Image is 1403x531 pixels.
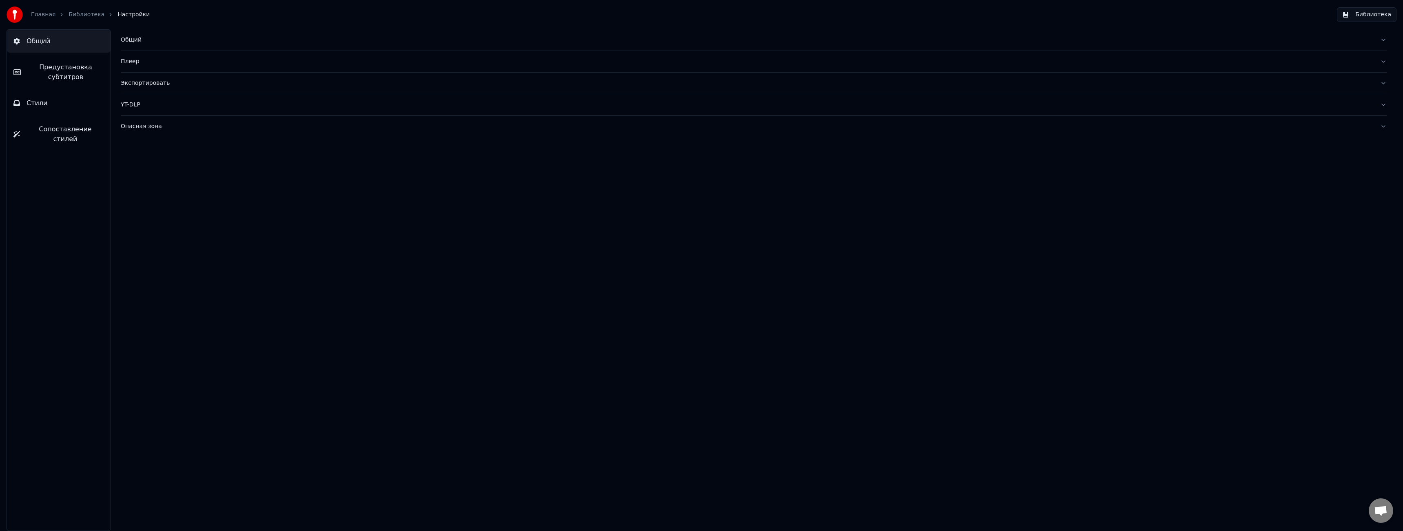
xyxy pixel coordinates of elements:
[31,11,55,19] a: Главная
[121,51,1387,72] button: Плеер
[27,62,104,82] span: Предустановка субтитров
[121,36,1374,44] div: Общий
[121,116,1387,137] button: Опасная зона
[121,94,1387,115] button: YT-DLP
[117,11,150,19] span: Настройки
[121,79,1374,87] div: Экспортировать
[7,30,111,53] button: Общий
[1337,7,1396,22] button: Библиотека
[7,92,111,115] button: Стили
[7,118,111,150] button: Сопоставление стилей
[1369,498,1393,523] div: Открытый чат
[27,36,50,46] span: Общий
[121,101,1374,109] div: YT-DLP
[69,11,104,19] a: Библиотека
[7,56,111,88] button: Предустановка субтитров
[7,7,23,23] img: youka
[27,98,48,108] span: Стили
[27,124,104,144] span: Сопоставление стилей
[121,29,1387,51] button: Общий
[121,122,1374,131] div: Опасная зона
[121,73,1387,94] button: Экспортировать
[121,58,1374,66] div: Плеер
[31,11,150,19] nav: breadcrumb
